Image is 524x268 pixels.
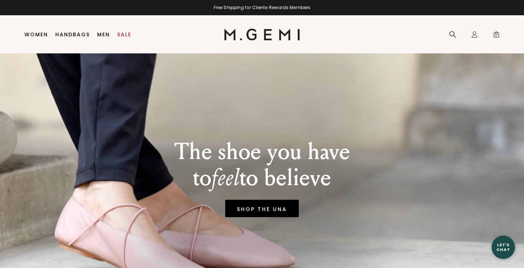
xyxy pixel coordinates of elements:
[55,32,90,37] a: Handbags
[117,32,131,37] a: Sale
[24,32,48,37] a: Women
[211,164,239,192] em: feel
[492,243,515,252] div: Let's Chat
[493,32,500,40] span: 0
[174,139,350,165] p: The shoe you have
[225,200,299,217] a: SHOP THE UNA
[224,29,300,40] img: M.Gemi
[97,32,110,37] a: Men
[174,165,350,191] p: to to believe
